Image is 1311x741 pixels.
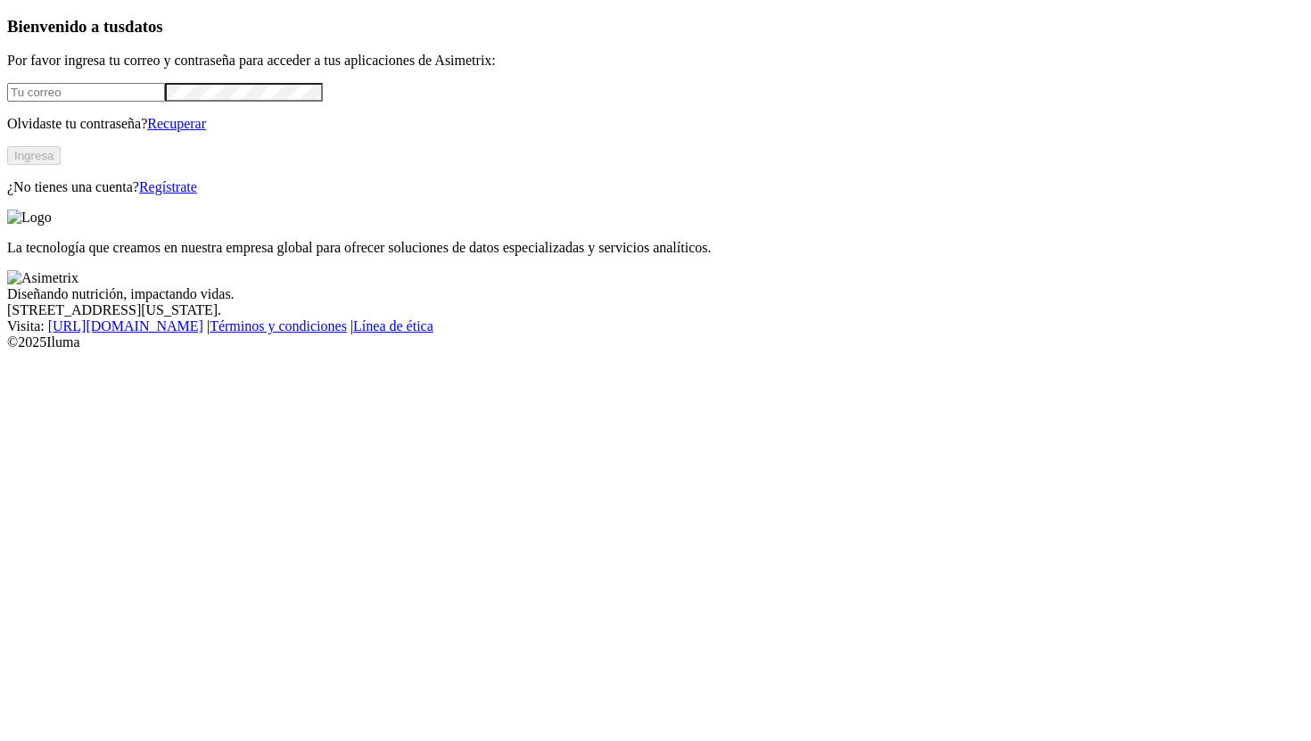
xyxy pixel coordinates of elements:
div: Visita : | | [7,318,1304,334]
div: © 2025 Iluma [7,334,1304,350]
p: ¿No tienes una cuenta? [7,179,1304,195]
a: Términos y condiciones [210,318,347,333]
a: Regístrate [139,179,197,194]
h3: Bienvenido a tus [7,17,1304,37]
button: Ingresa [7,146,61,165]
span: datos [125,17,163,36]
p: Por favor ingresa tu correo y contraseña para acceder a tus aplicaciones de Asimetrix: [7,53,1304,69]
a: Recuperar [147,116,206,131]
p: Olvidaste tu contraseña? [7,116,1304,132]
div: Diseñando nutrición, impactando vidas. [7,286,1304,302]
p: La tecnología que creamos en nuestra empresa global para ofrecer soluciones de datos especializad... [7,240,1304,256]
img: Logo [7,210,52,226]
div: [STREET_ADDRESS][US_STATE]. [7,302,1304,318]
a: [URL][DOMAIN_NAME] [48,318,203,333]
a: Línea de ética [353,318,433,333]
img: Asimetrix [7,270,78,286]
input: Tu correo [7,83,165,102]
